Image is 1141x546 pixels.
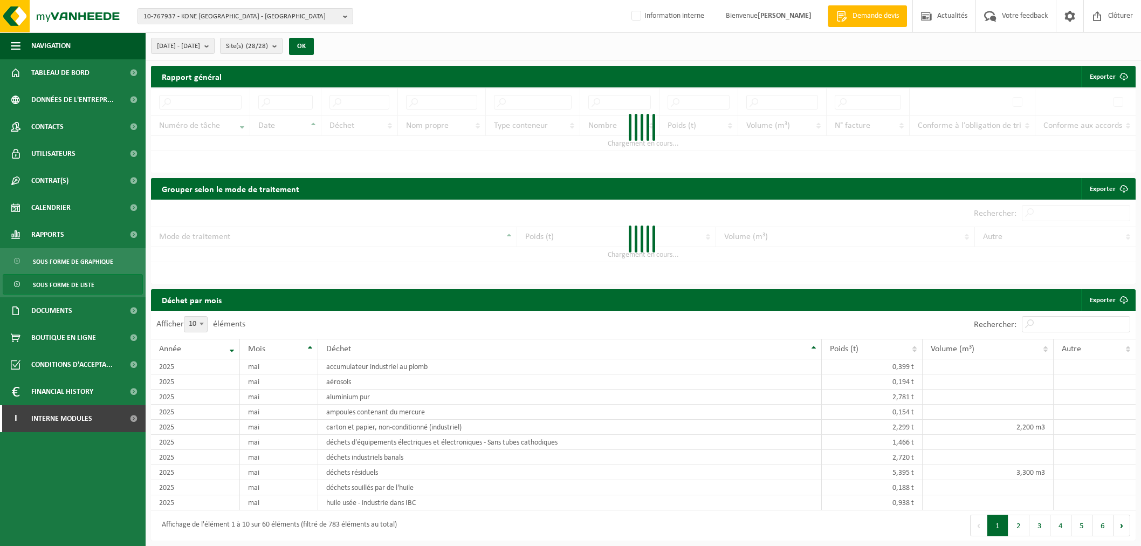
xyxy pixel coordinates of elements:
td: 2025 [151,420,240,435]
td: mai [240,465,318,480]
a: Exporter [1081,289,1135,311]
td: 2,720 t [822,450,923,465]
button: Next [1113,515,1130,536]
span: Financial History [31,378,93,405]
td: mai [240,480,318,495]
span: Déchet [326,345,351,353]
button: 5 [1071,515,1092,536]
span: Documents [31,297,72,324]
td: 2025 [151,465,240,480]
td: ampoules contenant du mercure [318,405,821,420]
label: Information interne [629,8,704,24]
span: [DATE] - [DATE] [157,38,200,54]
td: mai [240,495,318,510]
td: 2025 [151,359,240,374]
span: Tableau de bord [31,59,90,86]
h2: Rapport général [151,66,232,87]
td: 2,299 t [822,420,923,435]
td: accumulateur industriel au plomb [318,359,821,374]
span: Mois [248,345,265,353]
h2: Grouper selon le mode de traitement [151,178,310,199]
td: 0,194 t [822,374,923,390]
a: Exporter [1081,178,1135,200]
label: Afficher éléments [156,320,245,329]
td: aérosols [318,374,821,390]
button: Site(s)(28/28) [220,38,283,54]
td: déchets industriels banals [318,450,821,465]
span: Contacts [31,113,64,140]
button: 6 [1092,515,1113,536]
span: Boutique en ligne [31,324,96,351]
button: Previous [970,515,987,536]
span: Demande devis [850,11,902,22]
span: 10-767937 - KONE [GEOGRAPHIC_DATA] - [GEOGRAPHIC_DATA] [143,9,339,25]
td: 2,781 t [822,390,923,405]
span: I [11,405,20,432]
a: Sous forme de graphique [3,251,143,271]
span: Site(s) [226,38,268,54]
button: Exporter [1081,66,1135,87]
td: mai [240,405,318,420]
td: 2025 [151,495,240,510]
button: [DATE] - [DATE] [151,38,215,54]
span: Poids (t) [830,345,858,353]
td: 2025 [151,374,240,390]
label: Rechercher: [974,320,1016,329]
span: Autre [1062,345,1081,353]
span: Année [159,345,181,353]
td: 2,200 m3 [923,420,1054,435]
span: Contrat(s) [31,167,68,194]
td: huile usée - industrie dans IBC [318,495,821,510]
button: 4 [1050,515,1071,536]
a: Sous forme de liste [3,274,143,295]
span: Calendrier [31,194,71,221]
td: 0,188 t [822,480,923,495]
span: Conditions d'accepta... [31,351,113,378]
td: 0,399 t [822,359,923,374]
td: mai [240,359,318,374]
span: 10 [184,316,208,332]
h2: Déchet par mois [151,289,232,310]
td: 3,300 m3 [923,465,1054,480]
button: 1 [987,515,1008,536]
button: 2 [1008,515,1029,536]
span: Interne modules [31,405,92,432]
span: Sous forme de graphique [33,251,113,272]
span: Données de l'entrepr... [31,86,114,113]
td: 2025 [151,405,240,420]
td: déchets résiduels [318,465,821,480]
span: Navigation [31,32,71,59]
td: 5,395 t [822,465,923,480]
a: Demande devis [828,5,907,27]
td: déchets d'équipements électriques et électroniques - Sans tubes cathodiques [318,435,821,450]
strong: [PERSON_NAME] [758,12,812,20]
td: mai [240,435,318,450]
span: Utilisateurs [31,140,75,167]
button: OK [289,38,314,55]
td: carton et papier, non-conditionné (industriel) [318,420,821,435]
td: 2025 [151,450,240,465]
td: 1,466 t [822,435,923,450]
span: Sous forme de liste [33,275,94,295]
td: 0,154 t [822,405,923,420]
count: (28/28) [246,43,268,50]
button: 3 [1029,515,1050,536]
td: 2025 [151,480,240,495]
td: mai [240,450,318,465]
div: Affichage de l'élément 1 à 10 sur 60 éléments (filtré de 783 éléments au total) [156,516,397,535]
span: 10 [184,317,207,332]
span: Volume (m³) [931,345,974,353]
span: Rapports [31,221,64,248]
td: aluminium pur [318,390,821,405]
td: 2025 [151,390,240,405]
td: mai [240,390,318,405]
td: 0,938 t [822,495,923,510]
td: mai [240,420,318,435]
button: 10-767937 - KONE [GEOGRAPHIC_DATA] - [GEOGRAPHIC_DATA] [138,8,353,24]
td: déchets souillés par de l'huile [318,480,821,495]
td: mai [240,374,318,390]
td: 2025 [151,435,240,450]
